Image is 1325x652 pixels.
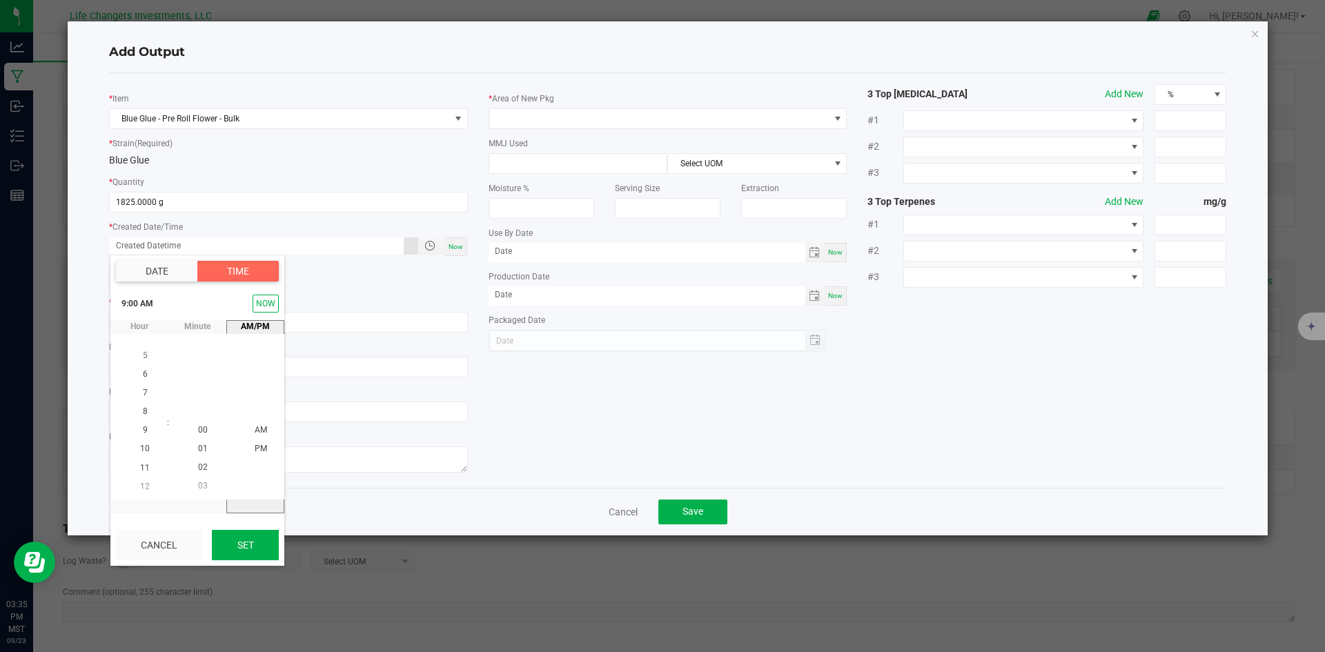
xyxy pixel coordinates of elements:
span: 9:00 AM [116,293,159,315]
label: Area of New Pkg [492,92,554,105]
span: #2 [867,244,903,258]
button: Time tab [197,261,279,281]
label: Release Notes/Ref Field 3 [109,431,204,443]
span: Blue Glue - Pre Roll Flower - Bulk [110,109,450,128]
span: 10 [140,444,150,454]
label: Extraction [741,182,779,195]
span: 11 [140,463,150,473]
span: NO DATA FOUND [903,215,1144,235]
span: NO DATA FOUND [903,241,1144,261]
label: Item [112,92,129,105]
span: Now [828,248,843,256]
span: % [1155,85,1208,104]
span: hour [110,320,168,333]
span: 6 [143,369,148,379]
span: AM/PM [226,320,284,333]
label: Created Date/Time [112,221,183,233]
span: #3 [867,270,903,284]
span: NO DATA FOUND [903,267,1144,288]
a: Cancel [609,505,638,519]
span: 01 [198,444,208,453]
span: #2 [867,139,903,154]
input: Created Datetime [110,237,404,255]
button: Add New [1105,195,1144,209]
span: Toggle popup [418,237,445,255]
label: Production Date [489,270,549,283]
span: 8 [143,407,148,417]
span: Select UOM [668,154,829,173]
strong: mg/g [1155,195,1226,209]
label: Serving Size [615,182,660,195]
h4: Add Output [109,43,1227,61]
strong: 3 Top Terpenes [867,195,1011,209]
span: PM [255,444,267,453]
span: Blue Glue [109,155,149,166]
span: #1 [867,217,903,232]
span: NO DATA FOUND [903,163,1144,184]
strong: 3 Top [MEDICAL_DATA] [867,87,1011,101]
label: Quantity [112,176,144,188]
input: Date [489,286,805,304]
span: 02 [198,463,208,473]
span: 7 [143,388,148,397]
label: Ref Field 1 [109,341,148,353]
button: Add New [1105,87,1144,101]
button: Set [212,530,279,560]
label: Strain [112,137,173,150]
label: Packaged Date [489,314,545,326]
span: 5 [143,350,148,360]
span: NO DATA FOUND [903,110,1144,131]
span: (Required) [135,139,173,148]
label: Use By Date [489,227,533,239]
span: Toggle calendar [805,243,825,262]
span: Now [449,243,463,250]
iframe: Resource center [14,542,55,583]
span: minute [168,320,226,333]
span: 00 [198,425,208,435]
label: Moisture % [489,182,529,195]
label: Ref Field 2 [109,386,148,398]
label: MMJ Used [489,137,528,150]
span: NO DATA FOUND [903,137,1144,157]
button: Save [658,500,727,524]
span: #1 [867,113,903,128]
span: 03 [198,482,208,491]
span: Now [828,292,843,299]
span: 12 [140,482,150,491]
label: Production Batch [109,270,278,284]
input: Date [489,243,805,260]
span: Toggle calendar [805,286,825,306]
button: Select now [253,295,279,313]
span: #3 [867,166,903,180]
button: Date tab [116,261,198,281]
span: 9 [143,426,148,435]
span: AM [255,425,267,435]
button: Cancel [116,530,202,560]
span: Save [683,506,703,517]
